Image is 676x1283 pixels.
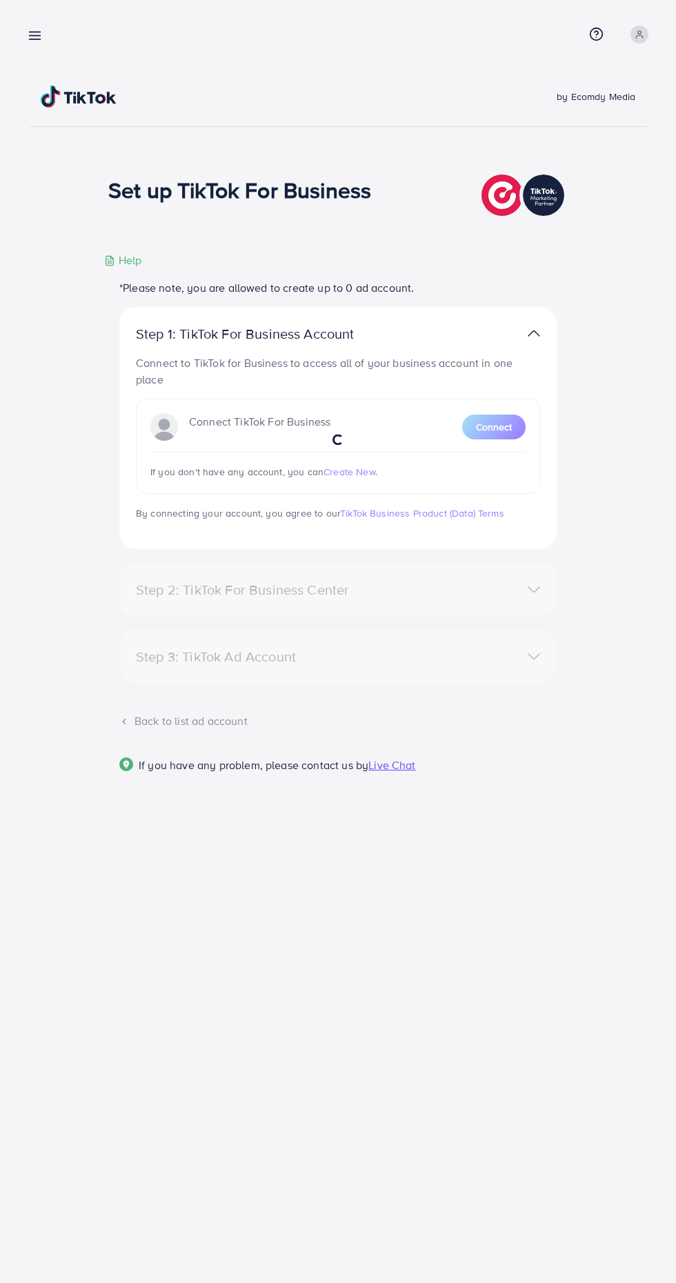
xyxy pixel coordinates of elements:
span: by Ecomdy Media [557,90,635,103]
h1: Set up TikTok For Business [108,177,371,203]
p: Step 1: TikTok For Business Account [136,326,398,342]
img: TikTok [41,86,117,108]
div: Back to list ad account [119,713,557,729]
span: If you have any problem, please contact us by [139,757,368,773]
div: Help [104,252,142,268]
span: Live Chat [368,757,415,773]
img: TikTok partner [481,171,568,219]
p: *Please note, you are allowed to create up to 0 ad account. [119,279,557,296]
img: Popup guide [119,757,133,771]
img: TikTok partner [528,324,540,344]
